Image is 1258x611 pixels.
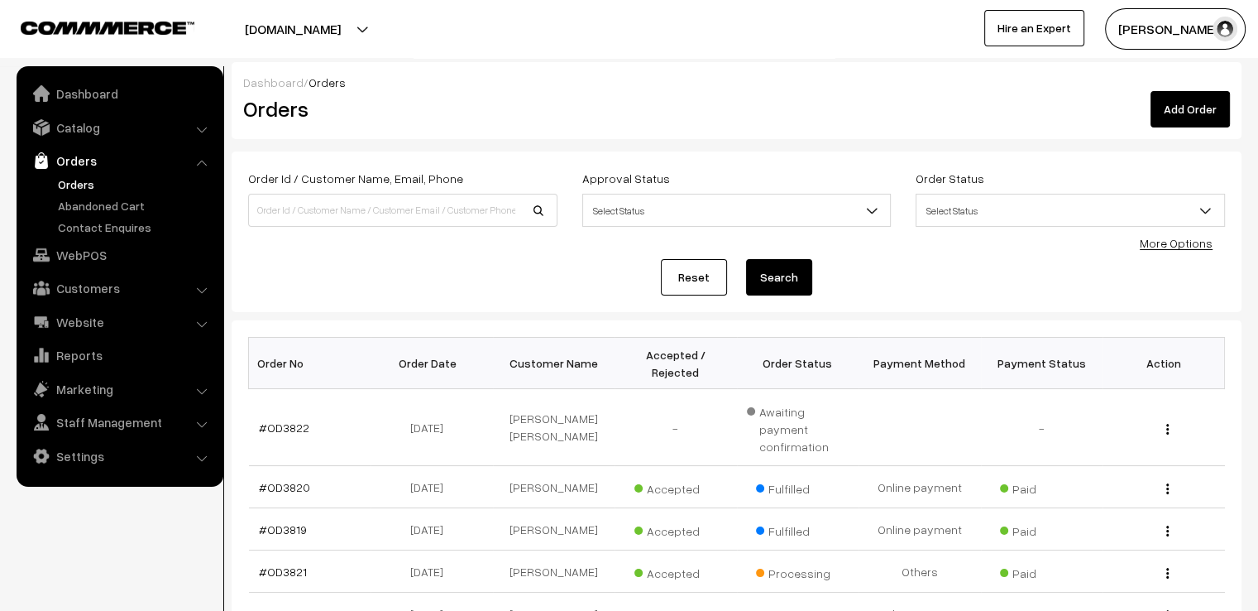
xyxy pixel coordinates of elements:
[859,338,981,389] th: Payment Method
[243,74,1230,91] div: /
[615,338,737,389] th: Accepted / Rejected
[1105,8,1246,50] button: [PERSON_NAME]
[21,240,218,270] a: WebPOS
[21,17,165,36] a: COMMMERCE
[21,79,218,108] a: Dashboard
[981,389,1103,466] td: -
[1166,484,1169,494] img: Menu
[859,551,981,593] td: Others
[916,170,984,187] label: Order Status
[259,480,310,494] a: #OD3820
[984,10,1084,46] a: Hire an Expert
[54,197,218,214] a: Abandoned Cart
[21,340,218,370] a: Reports
[371,466,493,508] td: [DATE]
[756,518,839,540] span: Fulfilled
[737,338,859,389] th: Order Status
[259,522,307,536] a: #OD3819
[21,113,218,142] a: Catalog
[243,75,304,89] a: Dashboard
[1166,568,1169,579] img: Menu
[493,338,615,389] th: Customer Name
[493,508,615,551] td: [PERSON_NAME]
[582,170,670,187] label: Approval Status
[493,551,615,593] td: [PERSON_NAME]
[259,421,309,435] a: #OD3822
[21,441,218,471] a: Settings
[249,338,371,389] th: Order No
[634,560,717,582] span: Accepted
[371,338,493,389] th: Order Date
[1166,424,1169,435] img: Menu
[1213,17,1237,41] img: user
[21,22,194,34] img: COMMMERCE
[756,560,839,582] span: Processing
[243,96,556,122] h2: Orders
[187,8,399,50] button: [DOMAIN_NAME]
[54,176,218,193] a: Orders
[916,196,1224,225] span: Select Status
[661,259,727,296] a: Reset
[493,389,615,466] td: [PERSON_NAME] [PERSON_NAME]
[248,194,557,227] input: Order Id / Customer Name / Customer Email / Customer Phone
[21,374,218,404] a: Marketing
[1000,476,1083,498] span: Paid
[756,476,839,498] span: Fulfilled
[309,75,346,89] span: Orders
[1140,236,1213,250] a: More Options
[1000,518,1083,540] span: Paid
[21,407,218,437] a: Staff Management
[859,508,981,551] td: Online payment
[634,476,717,498] span: Accepted
[54,219,218,236] a: Contact Enquires
[493,466,615,508] td: [PERSON_NAME]
[248,170,463,187] label: Order Id / Customer Name, Email, Phone
[634,518,717,540] span: Accepted
[1000,560,1083,582] span: Paid
[746,259,812,296] button: Search
[1166,526,1169,536] img: Menu
[371,551,493,593] td: [DATE]
[371,508,493,551] td: [DATE]
[21,307,218,337] a: Website
[583,196,891,225] span: Select Status
[21,273,218,303] a: Customers
[747,399,849,455] span: Awaiting payment confirmation
[21,146,218,176] a: Orders
[859,466,981,508] td: Online payment
[615,389,737,466] td: -
[259,565,307,579] a: #OD3821
[371,389,493,466] td: [DATE]
[1150,91,1230,127] a: Add Order
[1103,338,1225,389] th: Action
[582,194,892,227] span: Select Status
[981,338,1103,389] th: Payment Status
[916,194,1225,227] span: Select Status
